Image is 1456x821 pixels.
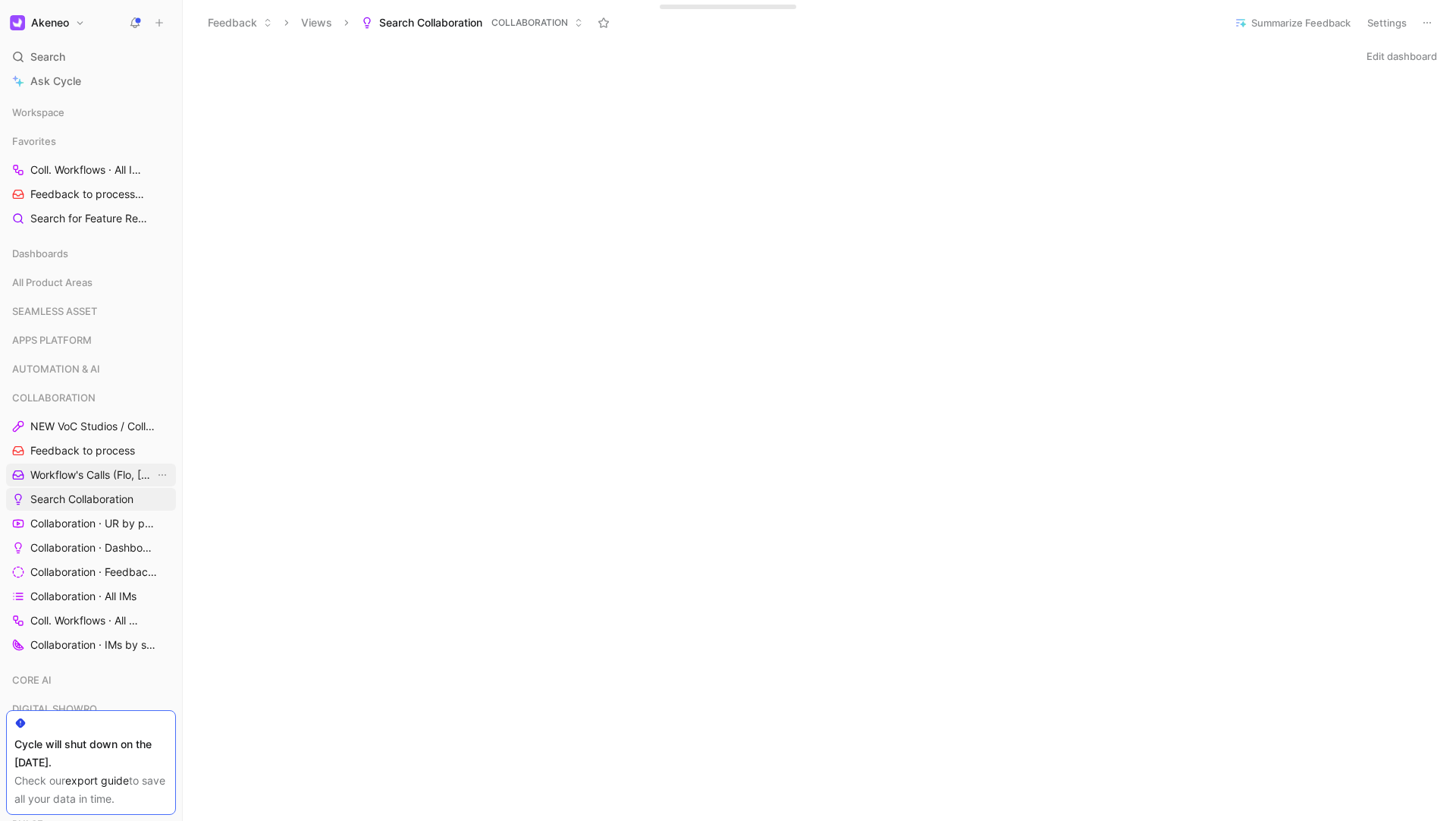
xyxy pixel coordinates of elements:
span: Search [30,48,65,66]
a: Ask Cycle [6,70,176,93]
div: CORE AI [6,668,176,691]
div: DIGITAL SHOWROOM [6,697,176,720]
span: All Product Areas [12,275,93,290]
button: Views [294,11,339,34]
span: Coll. Workflows · All IMs [30,162,150,178]
button: Summarize Feedback [1228,12,1357,33]
button: Edit dashboard [1360,46,1444,67]
div: COLLABORATION [6,386,176,409]
span: Dashboards [12,246,68,261]
div: DIGITAL SHOWROOM [6,697,176,725]
span: Workflow's Calls (Flo, [PERSON_NAME], [PERSON_NAME]) [30,467,155,483]
span: Collaboration · Dashboard [30,540,155,555]
div: SEAMLESS ASSET [6,300,176,322]
span: Feedback to process [30,187,149,203]
span: COLLABORATION [491,15,568,30]
span: Ask Cycle [30,72,81,90]
div: All Product Areas [6,271,176,298]
span: Coll. Workflows · All IMs [30,613,139,628]
span: Search Collaboration [379,15,482,30]
span: CORE AI [12,672,52,687]
div: Favorites [6,130,176,153]
div: Cycle will shut down on the [DATE]. [14,735,168,772]
a: Coll. Workflows · All IMs [6,159,176,181]
a: Collaboration · IMs by status [6,634,176,656]
span: APPS PLATFORM [12,332,92,348]
button: View actions [155,467,170,483]
div: COLLABORATIONNEW VoC Studios / CollaborationFeedback to processWorkflow's Calls (Flo, [PERSON_NAM... [6,386,176,656]
span: Collaboration · IMs by status [30,637,156,653]
span: SEAMLESS ASSET [12,304,97,319]
div: CORE AI [6,668,176,696]
a: Collaboration · All IMs [6,585,176,608]
a: NEW VoC Studios / Collaboration [6,415,176,438]
button: Settings [1360,12,1414,33]
div: Search [6,46,176,68]
a: Collaboration · Feedback by source [6,561,176,584]
button: Feedback [201,11,279,34]
div: Workspace [6,101,176,124]
span: DIGITAL SHOWROOM [12,701,113,716]
a: Search for Feature Requests [6,207,176,230]
span: AUTOMATION & AI [12,361,100,376]
div: All Product Areas [6,271,176,294]
div: AUTOMATION & AI [6,357,176,380]
button: Search CollaborationCOLLABORATION [354,11,590,34]
span: Search Collaboration [30,492,133,507]
a: Coll. Workflows · All IMs [6,609,176,632]
a: Feedback to processCOLLABORATION [6,183,176,206]
h1: Akeneo [31,16,69,30]
span: COLLABORATION [12,390,96,405]
a: Collaboration · Dashboard [6,536,176,559]
div: APPS PLATFORM [6,329,176,356]
div: APPS PLATFORM [6,329,176,351]
div: SEAMLESS ASSET [6,300,176,327]
span: Collaboration · Feedback by source [30,565,158,580]
a: Workflow's Calls (Flo, [PERSON_NAME], [PERSON_NAME])View actions [6,464,176,486]
span: Search for Feature Requests [30,211,149,227]
div: Dashboards [6,242,176,265]
a: Collaboration · UR by project [6,512,176,535]
div: AUTOMATION & AI [6,357,176,385]
span: Feedback to process [30,443,135,458]
div: Check our to save all your data in time. [14,772,168,808]
span: Workspace [12,105,64,120]
a: Feedback to process [6,439,176,462]
img: Akeneo [10,15,25,30]
span: Collaboration · All IMs [30,589,136,604]
span: NEW VoC Studios / Collaboration [30,419,158,434]
div: Dashboards [6,242,176,269]
a: Search Collaboration [6,488,176,511]
span: Favorites [12,134,56,149]
span: Collaboration · UR by project [30,516,156,531]
button: AkeneoAkeneo [6,12,89,33]
a: export guide [65,774,129,787]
